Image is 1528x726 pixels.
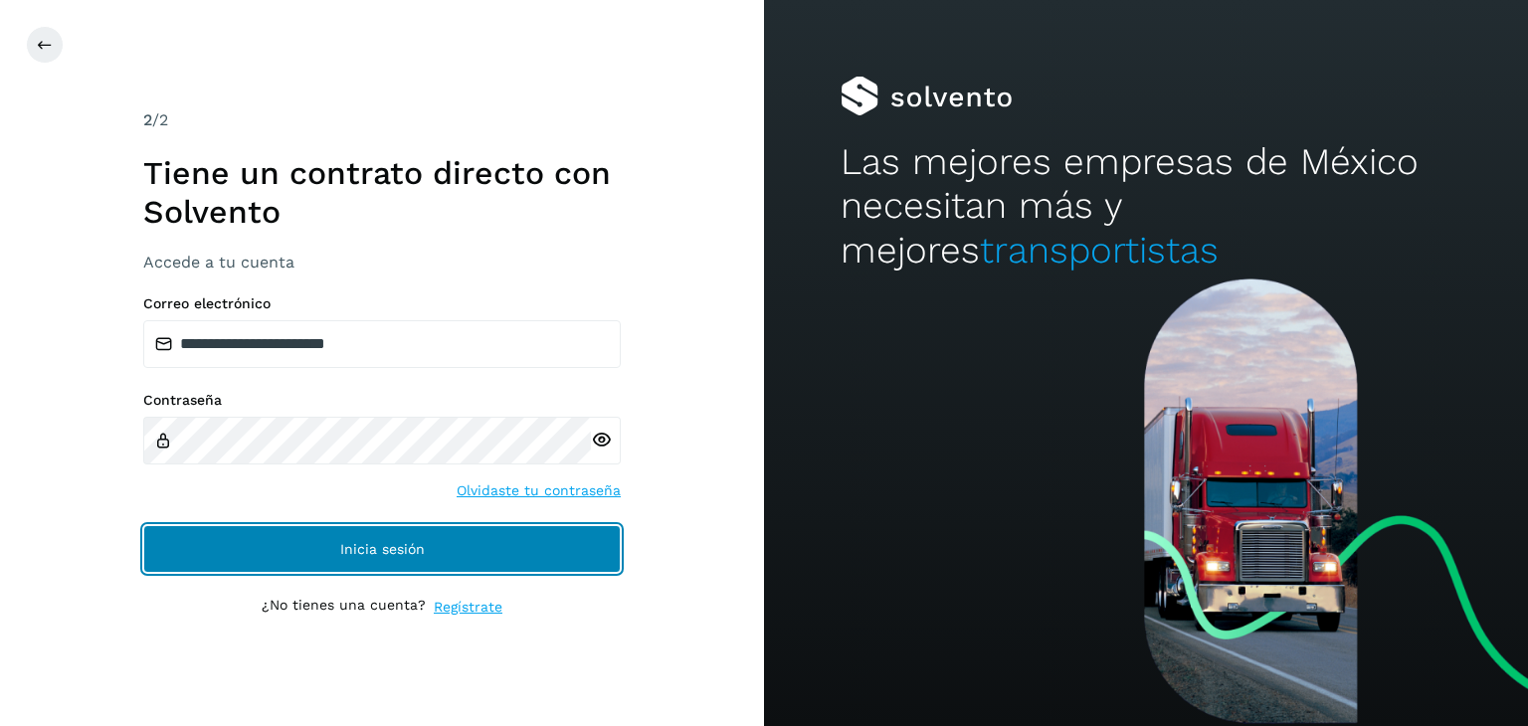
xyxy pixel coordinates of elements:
[143,154,621,231] h1: Tiene un contrato directo con Solvento
[434,597,502,618] a: Regístrate
[340,542,425,556] span: Inicia sesión
[143,392,621,409] label: Contraseña
[143,525,621,573] button: Inicia sesión
[457,480,621,501] a: Olvidaste tu contraseña
[143,295,621,312] label: Correo electrónico
[841,140,1451,272] h2: Las mejores empresas de México necesitan más y mejores
[143,253,621,272] h3: Accede a tu cuenta
[143,110,152,129] span: 2
[143,108,621,132] div: /2
[980,229,1219,272] span: transportistas
[262,597,426,618] p: ¿No tienes una cuenta?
